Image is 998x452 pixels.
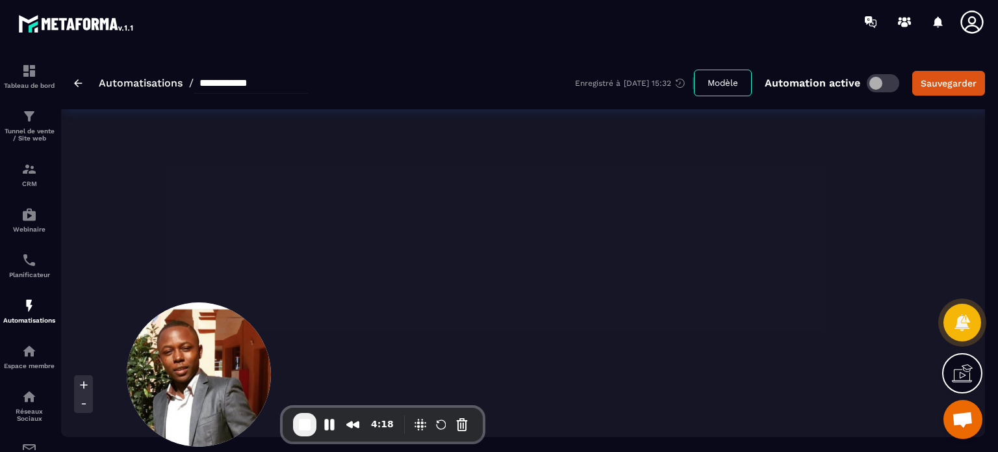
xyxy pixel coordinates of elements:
p: CRM [3,180,55,187]
p: Automation active [765,77,860,89]
img: formation [21,161,37,177]
button: Modèle [694,70,752,96]
a: formationformationTunnel de vente / Site web [3,99,55,152]
p: Webinaire [3,226,55,233]
img: automations [21,343,37,359]
a: automationsautomationsEspace membre [3,334,55,379]
a: automationsautomationsWebinaire [3,197,55,243]
img: arrow [74,79,83,87]
div: Sauvegarder [921,77,977,90]
a: formationformationCRM [3,152,55,197]
p: Tableau de bord [3,82,55,89]
img: scheduler [21,252,37,268]
a: automationsautomationsAutomatisations [3,288,55,334]
a: social-networksocial-networkRéseaux Sociaux [3,379,55,432]
a: schedulerschedulerPlanificateur [3,243,55,288]
img: social-network [21,389,37,405]
a: Automatisations [99,77,183,89]
p: Automatisations [3,317,55,324]
p: Réseaux Sociaux [3,408,55,422]
div: Enregistré à [575,77,694,89]
button: Sauvegarder [912,71,985,96]
a: formationformationTableau de bord [3,53,55,99]
p: Tunnel de vente / Site web [3,127,55,142]
img: automations [21,298,37,313]
p: [DATE] 15:32 [624,79,671,88]
img: formation [21,63,37,79]
img: automations [21,207,37,222]
a: Ouvrir le chat [943,400,982,439]
img: formation [21,109,37,124]
span: / [189,77,194,89]
img: logo [18,12,135,35]
p: Espace membre [3,362,55,369]
p: Planificateur [3,271,55,278]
